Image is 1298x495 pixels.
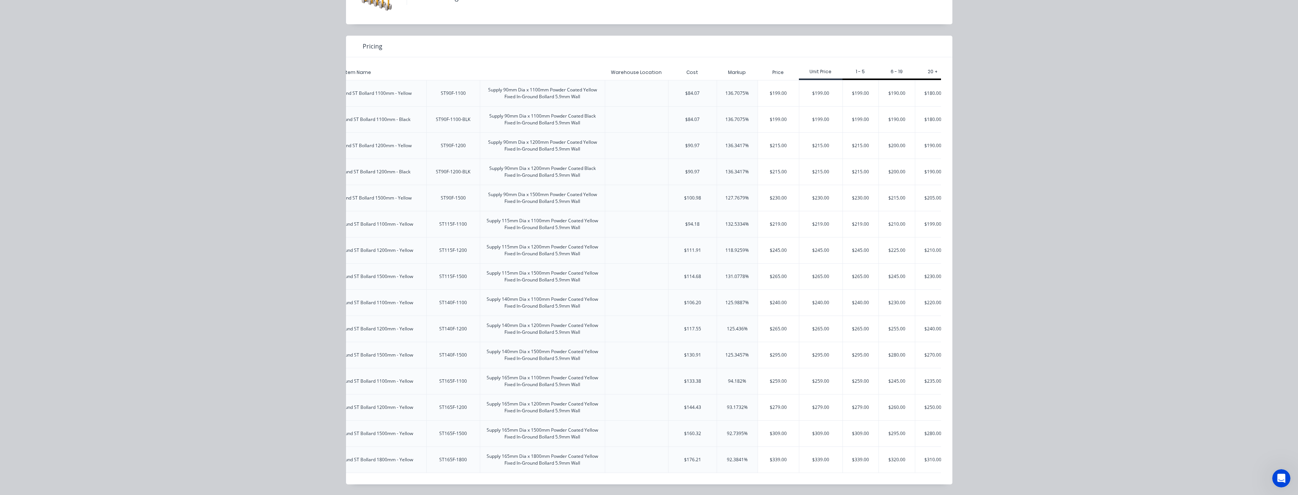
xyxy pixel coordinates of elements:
[758,65,799,80] div: Price
[758,394,799,420] div: $279.00
[439,430,467,437] div: ST165F-1500
[879,447,915,473] div: $320.00
[439,404,467,411] div: ST165F-1200
[436,116,470,123] div: ST90F-1100-BLK
[879,421,915,446] div: $295.00
[799,447,842,473] div: $339.00
[915,80,951,106] div: $180.00
[915,421,951,446] div: $280.00
[725,221,749,228] div: 132.5334%
[799,80,842,106] div: $199.00
[915,368,951,394] div: $235.00
[758,290,799,316] div: $240.00
[717,65,758,80] div: Markup
[486,453,599,467] div: Supply 165mm Dia x 1800mm Powder Coated Yellow Fixed In-Ground Bollard 5.9mm Wall
[799,264,842,289] div: $265.00
[799,342,842,368] div: $295.00
[915,107,951,132] div: $180.00
[799,290,842,316] div: $240.00
[303,430,413,437] div: 165mm Fixed In-ground ST Bollard 1500mm - Yellow
[303,299,413,306] div: 140mm Fixed In-ground ST Bollard 1100mm - Yellow
[725,299,749,306] div: 125.9887%
[879,394,915,420] div: $260.00
[439,352,467,358] div: ST140F-1500
[879,237,915,263] div: $225.00
[843,133,879,159] div: $215.00
[685,90,700,97] div: $84.07
[439,247,467,254] div: ST115F-1200
[486,296,599,310] div: Supply 140mm Dia x 1100mm Powder Coated Yellow Fixed In-Ground Bollard 5.9mm Wall
[843,159,879,185] div: $215.00
[843,107,879,132] div: $199.00
[304,195,412,201] div: 90mm Fixed In-ground ST Bollard 1500mm - Yellow
[441,90,466,97] div: ST90F-1100
[725,90,749,97] div: 136.7075%
[799,211,842,237] div: $219.00
[728,378,746,385] div: 94.182%
[879,211,915,237] div: $210.00
[915,211,951,237] div: $199.00
[842,68,879,75] div: 1 - 5
[758,368,799,394] div: $259.00
[304,142,412,149] div: 90mm Fixed In-ground ST Bollard 1200mm - Yellow
[758,342,799,368] div: $295.00
[727,404,748,411] div: 93.1732%
[684,456,701,463] div: $176.21
[303,221,413,228] div: 115mm Fixed In-ground ST Bollard 1100mm - Yellow
[879,316,915,342] div: $255.00
[303,325,413,332] div: 140mm Fixed In-ground ST Bollard 1200mm - Yellow
[441,195,466,201] div: ST90F-1500
[439,299,467,306] div: ST140F-1100
[725,142,749,149] div: 136.3417%
[486,191,599,205] div: Supply 90mm Dia x 1500mm Powder Coated Yellow Fixed In-Ground Bollard 5.9mm Wall
[725,247,749,254] div: 118.9259%
[799,394,842,420] div: $279.00
[843,368,879,394] div: $259.00
[843,342,879,368] div: $295.00
[305,168,410,175] div: 90mm Fixed In-ground ST Bollard 1200mm - Black
[441,142,466,149] div: ST90F-1200
[685,142,700,149] div: $90.97
[843,237,879,263] div: $245.00
[436,168,470,175] div: ST90F-1200-BLK
[605,63,668,82] div: Warehouse Location
[486,86,599,100] div: Supply 90mm Dia x 1100mm Powder Coated Yellow Fixed In-Ground Bollard 5.9mm Wall
[439,378,467,385] div: ST165F-1100
[486,217,599,231] div: Supply 115mm Dia x 1100mm Powder Coated Yellow Fixed In-Ground Bollard 5.9mm Wall
[843,80,879,106] div: $199.00
[758,264,799,289] div: $265.00
[303,404,413,411] div: 165mm Fixed In-ground ST Bollard 1200mm - Yellow
[684,325,701,332] div: $117.55
[843,421,879,446] div: $309.00
[684,352,701,358] div: $130.91
[486,139,599,152] div: Supply 90mm Dia x 1200mm Powder Coated Yellow Fixed In-Ground Bollard 5.9mm Wall
[486,113,599,126] div: Supply 90mm Dia x 1100mm Powder Coated Black Fixed In-Ground Bollard 5.9mm Wall
[843,447,879,473] div: $339.00
[915,159,951,185] div: $190.00
[915,394,951,420] div: $250.00
[758,211,799,237] div: $219.00
[879,185,915,211] div: $215.00
[439,221,467,228] div: ST115F-1100
[915,342,951,368] div: $270.00
[799,185,842,211] div: $230.00
[758,80,799,106] div: $199.00
[727,430,748,437] div: 92.7395%
[725,273,749,280] div: 131.0778%
[879,159,915,185] div: $200.00
[879,264,915,289] div: $245.00
[799,368,842,394] div: $259.00
[486,374,599,388] div: Supply 165mm Dia x 1100mm Powder Coated Yellow Fixed In-Ground Bollard 5.9mm Wall
[915,237,951,263] div: $210.00
[668,65,717,80] div: Cost
[758,316,799,342] div: $265.00
[684,247,701,254] div: $111.91
[799,159,842,185] div: $215.00
[799,133,842,159] div: $215.00
[363,42,382,51] span: Pricing
[486,322,599,336] div: Supply 140mm Dia x 1200mm Powder Coated Yellow Fixed In-Ground Bollard 5.9mm Wall
[758,185,799,211] div: $230.00
[303,273,413,280] div: 115mm Fixed In-ground ST Bollard 1500mm - Yellow
[799,421,842,446] div: $309.00
[725,352,749,358] div: 125.3457%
